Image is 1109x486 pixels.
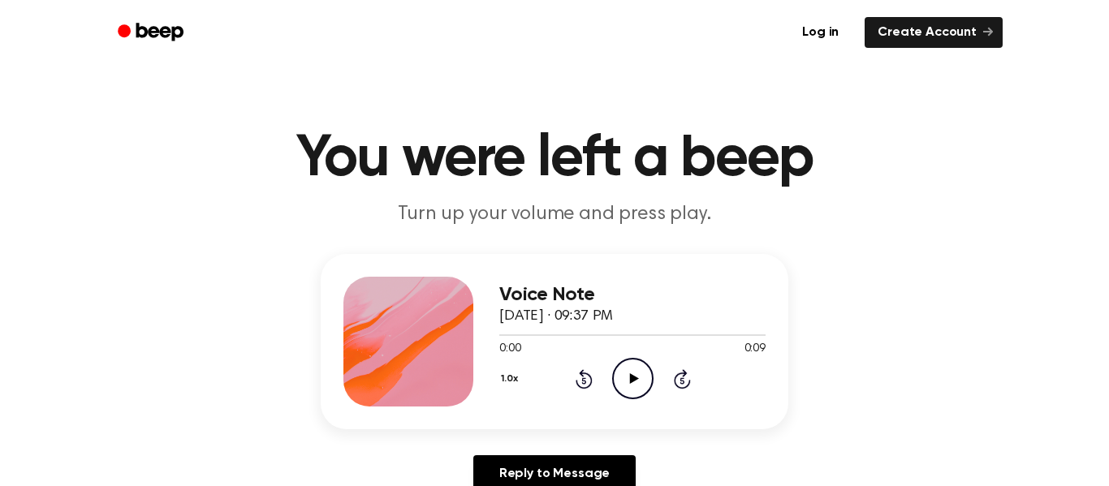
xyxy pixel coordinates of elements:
span: 0:09 [744,341,766,358]
a: Beep [106,17,198,49]
a: Log in [786,14,855,51]
h3: Voice Note [499,284,766,306]
p: Turn up your volume and press play. [243,201,866,228]
span: [DATE] · 09:37 PM [499,309,613,324]
button: 1.0x [499,365,524,393]
a: Create Account [865,17,1003,48]
span: 0:00 [499,341,520,358]
h1: You were left a beep [139,130,970,188]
